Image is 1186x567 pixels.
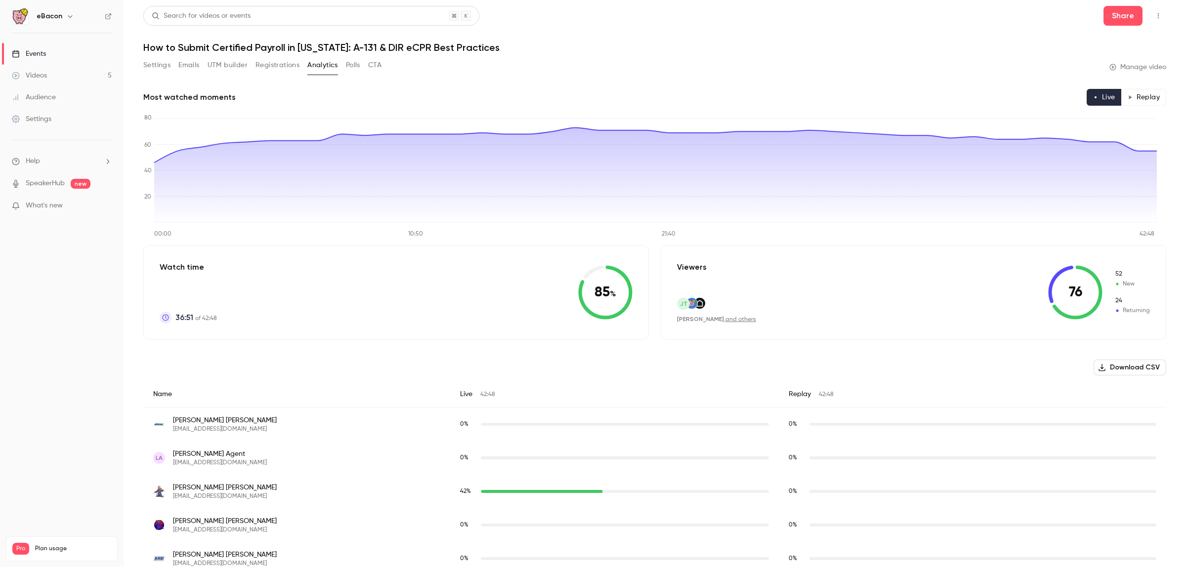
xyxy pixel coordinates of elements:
[789,420,805,429] span: Replay watch time
[26,201,63,211] span: What's new
[789,556,797,562] span: 0 %
[12,114,51,124] div: Settings
[789,487,805,496] span: Replay watch time
[789,453,805,462] span: Replay watch time
[153,418,165,430] img: nationalelectricworks.com
[1140,231,1154,237] tspan: 42:48
[143,57,170,73] button: Settings
[173,550,277,560] span: [PERSON_NAME] [PERSON_NAME]
[1094,360,1166,375] button: Download CSV
[460,556,468,562] span: 0 %
[208,57,248,73] button: UTM builder
[1103,6,1143,26] button: Share
[680,299,687,308] span: JT
[71,179,90,189] span: new
[12,543,29,555] span: Pro
[1121,89,1166,106] button: Replay
[460,453,476,462] span: Live watch time
[662,231,676,237] tspan: 21:40
[819,392,834,398] span: 42:48
[460,554,476,563] span: Live watch time
[173,516,277,526] span: [PERSON_NAME] [PERSON_NAME]
[694,298,705,309] img: laborcompliancepros.com
[173,483,277,492] span: [PERSON_NAME] [PERSON_NAME]
[144,194,151,200] tspan: 20
[368,57,381,73] button: CTA
[677,315,756,324] div: ,
[143,381,450,407] div: Name
[143,41,1166,53] h1: How to Submit Certified Payroll in [US_STATE]: A-131 & DIR eCPR Best Practices
[480,392,495,398] span: 42:48
[144,168,152,174] tspan: 40
[144,142,151,148] tspan: 60
[789,421,797,427] span: 0 %
[153,519,165,531] img: missionaire.net
[460,455,468,461] span: 0 %
[460,521,476,529] span: Live watch time
[12,71,47,81] div: Videos
[173,425,277,433] span: [EMAIL_ADDRESS][DOMAIN_NAME]
[173,492,277,500] span: [EMAIL_ADDRESS][DOMAIN_NAME]
[153,486,165,497] img: talleymetal.com
[408,231,423,237] tspan: 10:50
[725,317,756,323] a: and others
[143,441,1166,475] div: lagent@afp-inc.com
[686,298,697,309] img: ebacon.com
[460,420,476,429] span: Live watch time
[1114,270,1150,279] span: New
[143,475,1166,508] div: receptionist@talleymetal.com
[460,421,468,427] span: 0 %
[175,312,193,324] span: 36:51
[450,381,779,407] div: Live
[789,521,805,529] span: Replay watch time
[255,57,299,73] button: Registrations
[26,156,40,166] span: Help
[789,554,805,563] span: Replay watch time
[12,156,112,166] li: help-dropdown-opener
[779,381,1166,407] div: Replay
[143,508,1166,542] div: brenta@missionaire.net
[677,316,724,323] span: [PERSON_NAME]
[35,545,111,553] span: Plan usage
[12,92,56,102] div: Audience
[173,526,277,534] span: [EMAIL_ADDRESS][DOMAIN_NAME]
[152,11,251,21] div: Search for videos or events
[1114,296,1150,305] span: Returning
[677,261,707,273] p: Viewers
[460,522,468,528] span: 0 %
[26,178,65,189] a: SpeakerHub
[175,312,217,324] p: of 42:48
[1114,280,1150,288] span: New
[789,488,797,494] span: 0 %
[346,57,360,73] button: Polls
[154,231,171,237] tspan: 00:00
[37,11,62,21] h6: eBacon
[143,407,1166,442] div: nadkins@nationalelectricworks.com
[156,453,163,462] span: LA
[1087,89,1122,106] button: Live
[173,449,267,459] span: [PERSON_NAME] Agent
[160,261,217,273] p: Watch time
[789,522,797,528] span: 0 %
[12,8,28,24] img: eBacon
[153,553,165,565] img: krsurface.com
[12,49,46,59] div: Events
[789,455,797,461] span: 0 %
[173,459,267,467] span: [EMAIL_ADDRESS][DOMAIN_NAME]
[178,57,199,73] button: Emails
[307,57,338,73] button: Analytics
[143,91,236,103] h2: Most watched moments
[144,115,152,121] tspan: 80
[460,488,471,494] span: 42 %
[460,487,476,496] span: Live watch time
[1114,306,1150,315] span: Returning
[173,415,277,425] span: [PERSON_NAME] [PERSON_NAME]
[1109,62,1166,72] a: Manage video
